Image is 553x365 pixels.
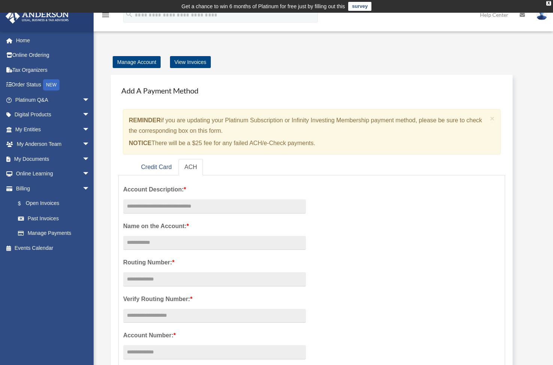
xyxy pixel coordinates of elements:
[5,62,101,77] a: Tax Organizers
[82,122,97,137] span: arrow_drop_down
[123,330,306,341] label: Account Number:
[546,1,551,6] div: close
[5,122,101,137] a: My Entitiesarrow_drop_down
[5,137,101,152] a: My Anderson Teamarrow_drop_down
[10,226,97,241] a: Manage Payments
[123,294,306,304] label: Verify Routing Number:
[10,211,101,226] a: Past Invoices
[82,166,97,182] span: arrow_drop_down
[82,181,97,196] span: arrow_drop_down
[179,159,203,176] a: ACH
[43,79,60,91] div: NEW
[3,9,71,24] img: Anderson Advisors Platinum Portal
[123,257,306,268] label: Routing Number:
[101,13,110,19] a: menu
[125,10,133,18] i: search
[82,151,97,167] span: arrow_drop_down
[490,114,495,123] span: ×
[123,109,501,154] div: if you are updating your Platinum Subscription or Infinity Investing Membership payment method, p...
[5,166,101,181] a: Online Learningarrow_drop_down
[536,9,547,20] img: User Pic
[82,92,97,108] span: arrow_drop_down
[5,240,101,255] a: Events Calendar
[5,181,101,196] a: Billingarrow_drop_down
[82,107,97,123] span: arrow_drop_down
[123,221,306,231] label: Name on the Account:
[82,137,97,152] span: arrow_drop_down
[5,48,101,63] a: Online Ordering
[22,199,26,208] span: $
[5,92,101,107] a: Platinum Q&Aarrow_drop_down
[101,10,110,19] i: menu
[5,107,101,122] a: Digital Productsarrow_drop_down
[5,151,101,166] a: My Documentsarrow_drop_down
[182,2,345,11] div: Get a chance to win 6 months of Platinum for free just by filling out this
[170,56,211,68] a: View Invoices
[123,184,306,195] label: Account Description:
[129,140,151,146] strong: NOTICE
[5,77,101,93] a: Order StatusNEW
[490,114,495,122] button: Close
[129,117,161,123] strong: REMINDER
[10,196,101,211] a: $Open Invoices
[113,56,161,68] a: Manage Account
[348,2,371,11] a: survey
[5,33,101,48] a: Home
[135,159,178,176] a: Credit Card
[129,138,487,148] p: There will be a $25 fee for any failed ACH/e-Check payments.
[118,82,505,99] h4: Add A Payment Method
